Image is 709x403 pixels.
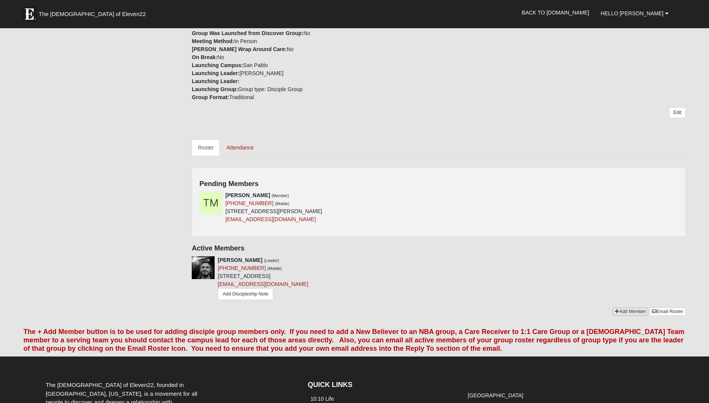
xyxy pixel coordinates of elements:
small: (Leader) [264,258,279,263]
div: [STREET_ADDRESS] [218,256,308,302]
strong: [PERSON_NAME] Wrap Around Care: [192,46,287,52]
span: The [DEMOGRAPHIC_DATA] of Eleven22 [39,10,146,18]
strong: Launching Campus: [192,62,243,68]
strong: Group Was Launched from Discover Group: [192,30,303,36]
small: (Mobile) [267,266,282,271]
span: Hello [PERSON_NAME] [601,10,664,16]
a: Hello [PERSON_NAME] [595,4,674,23]
a: The [DEMOGRAPHIC_DATA] of Eleven22 [18,3,170,22]
a: Edit [669,107,685,118]
strong: [PERSON_NAME] [218,257,262,263]
strong: Launching Leader: [192,70,239,76]
div: [STREET_ADDRESS][PERSON_NAME] [225,191,322,223]
strong: Launching Leader: [192,78,239,84]
a: Add Member [613,308,648,316]
a: Back to [DOMAIN_NAME] [516,3,595,22]
a: [PHONE_NUMBER] [218,265,266,271]
a: Email Roster [650,308,685,316]
strong: [PERSON_NAME] [225,192,270,198]
strong: Meeting Method: [192,38,234,44]
h4: Pending Members [199,180,678,188]
img: Eleven22 logo [22,6,37,22]
a: Add Discipleship Note [218,288,273,300]
strong: Launching Group: [192,86,238,92]
a: Roster [192,140,220,156]
small: (Member) [272,193,289,198]
small: (Mobile) [275,201,289,206]
strong: On Break: [192,54,217,60]
a: [EMAIL_ADDRESS][DOMAIN_NAME] [225,216,316,222]
font: The + Add Member button is to be used for adding disciple group members only. If you need to add ... [24,328,685,352]
h4: QUICK LINKS [308,381,454,389]
a: [EMAIL_ADDRESS][DOMAIN_NAME] [218,281,308,287]
a: Attendance [220,140,260,156]
a: [PHONE_NUMBER] [225,200,273,206]
strong: Group Format: [192,94,229,100]
h4: Active Members [192,244,685,253]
